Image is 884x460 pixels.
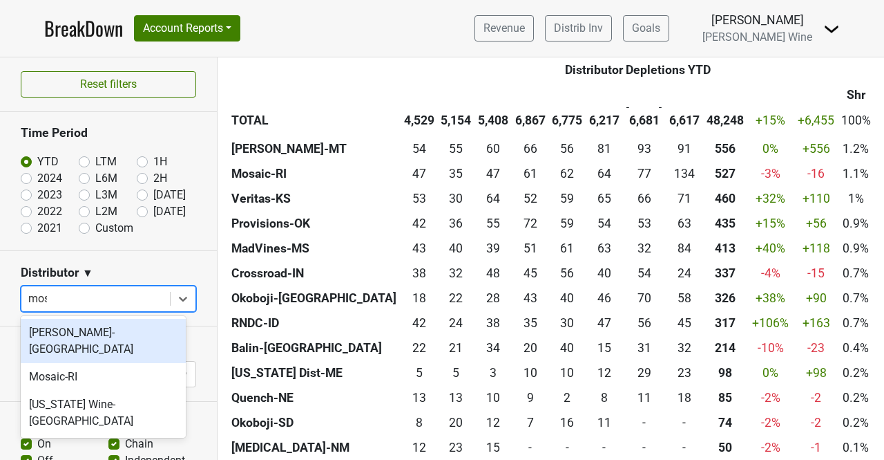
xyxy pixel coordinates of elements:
[589,289,619,307] div: 46
[438,57,838,82] th: Distributor Depletions YTD
[515,214,546,232] div: 72
[666,211,703,236] td: 62.78
[747,236,794,261] td: +40 %
[666,385,703,410] td: 18.25
[548,385,586,410] td: 2.17
[666,236,703,261] td: 84
[666,82,703,125] th: Aug: activate to sort column ascending
[153,154,167,170] label: 1H
[669,214,700,232] div: 63
[623,161,666,186] td: 76.583
[552,165,582,183] div: 62
[478,289,508,307] div: 28
[228,311,401,335] th: RNDC-ID
[589,140,619,158] div: 81
[548,136,586,161] td: 55.673
[586,211,623,236] td: 53.91
[474,311,512,335] td: 37.916
[478,314,508,332] div: 38
[838,261,874,286] td: 0.7%
[512,236,549,261] td: 51
[404,165,434,183] div: 47
[798,113,834,127] span: +6,455
[401,311,438,335] td: 42.171
[747,335,794,360] td: -10 %
[586,385,623,410] td: 7.75
[401,236,438,261] td: 43
[586,186,623,211] td: 64.916
[669,289,700,307] div: 58
[512,311,549,335] td: 34.501
[552,364,582,382] div: 10
[707,389,744,407] div: 85
[512,186,549,211] td: 51.5
[838,211,874,236] td: 0.9%
[623,261,666,286] td: 53.5
[838,286,874,311] td: 0.7%
[666,186,703,211] td: 70.666
[626,165,662,183] div: 77
[747,136,794,161] td: 0 %
[401,385,438,410] td: 13.08
[623,286,666,311] td: 70.32
[478,364,508,382] div: 3
[438,236,475,261] td: 40
[515,389,546,407] div: 9
[37,170,62,187] label: 2024
[548,107,586,132] th: 6,775
[586,335,623,360] td: 15
[798,389,834,407] div: -2
[441,214,471,232] div: 36
[703,211,747,236] th: 435.070
[474,261,512,286] td: 48.32
[153,187,186,203] label: [DATE]
[623,311,666,335] td: 55.753
[95,203,117,220] label: L2M
[552,389,582,407] div: 2
[474,335,512,360] td: 34
[37,154,59,170] label: YTD
[623,385,666,410] td: 11.42
[228,136,401,161] th: [PERSON_NAME]-MT
[669,239,700,257] div: 84
[707,339,744,357] div: 214
[478,264,508,282] div: 48
[21,266,79,280] h3: Distributor
[586,261,623,286] td: 39.91
[623,82,666,125] th: Jul: activate to sort column ascending
[702,11,812,29] div: [PERSON_NAME]
[548,286,586,311] td: 39.5
[552,289,582,307] div: 40
[82,265,93,282] span: ▼
[21,319,186,363] div: [PERSON_NAME]-[GEOGRAPHIC_DATA]
[626,339,662,357] div: 31
[669,314,700,332] div: 45
[441,239,471,257] div: 40
[228,360,401,385] th: [US_STATE] Dist-ME
[441,264,471,282] div: 32
[703,82,747,125] th: Total: activate to sort column ascending
[515,289,546,307] div: 43
[626,190,662,208] div: 66
[474,286,512,311] td: 28.24
[703,107,747,132] th: 48,248
[707,214,744,232] div: 435
[478,389,508,407] div: 10
[589,214,619,232] div: 54
[823,21,840,37] img: Dropdown Menu
[586,82,623,125] th: Jun: activate to sort column ascending
[838,360,874,385] td: 0.2%
[438,261,475,286] td: 32.41
[589,165,619,183] div: 64
[401,186,438,211] td: 53.248
[589,190,619,208] div: 65
[474,161,512,186] td: 47.166
[586,236,623,261] td: 63
[707,364,744,382] div: 98
[441,339,471,357] div: 21
[838,161,874,186] td: 1.1%
[438,136,475,161] td: 54.921
[626,389,662,407] div: 11
[669,389,700,407] div: 18
[798,165,834,183] div: -16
